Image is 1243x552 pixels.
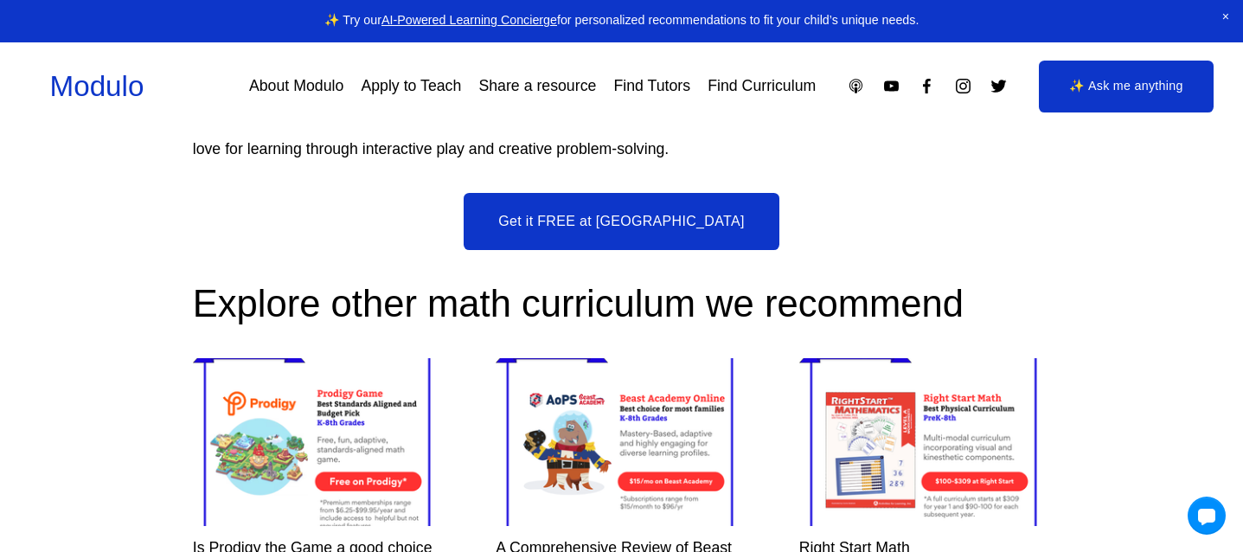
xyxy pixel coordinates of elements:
[954,77,972,95] a: Instagram
[990,77,1008,95] a: Twitter
[193,108,1051,164] p: Math Playground stands out as a comprehensive educational tool that makes math fun and accessible...
[918,77,936,95] a: Facebook
[799,337,1051,548] img: Right Start Math
[193,337,445,548] img: Is Prodigy the Game a good choice for your kids? An unbiased review by educators and parents
[799,358,1051,526] a: Right Start Math
[361,71,461,101] a: Apply to Teach
[496,358,747,526] a: A Comprehensive Review of Beast Academy by an experienced math teacher: Is it a good choice for y...
[464,193,778,250] a: Get it FREE at [GEOGRAPHIC_DATA]
[613,71,690,101] a: Find Tutors
[708,71,816,101] a: Find Curriculum
[1039,61,1214,112] a: ✨ Ask me anything
[882,77,900,95] a: YouTube
[478,71,596,101] a: Share a resource
[496,337,747,548] img: A Comprehensive Review of Beast Academy by an experienced math teacher: Is it a good choice for y...
[381,13,557,27] a: AI-Powered Learning Concierge
[49,70,144,102] a: Modulo
[249,71,343,101] a: About Modulo
[193,279,1051,329] h2: Explore other math curriculum we recommend
[193,358,445,526] a: Is Prodigy the Game a good choice for your kids? An unbiased review by educators and parents
[847,77,865,95] a: Apple Podcasts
